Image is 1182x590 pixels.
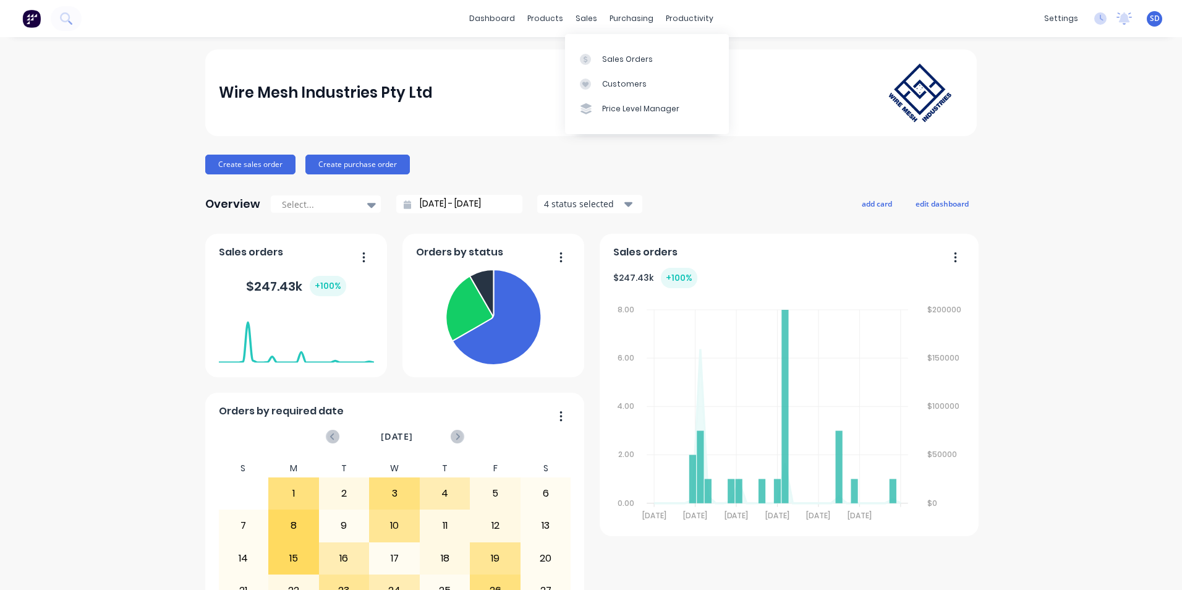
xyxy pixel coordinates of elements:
div: T [420,460,470,477]
div: 20 [521,543,571,574]
div: Wire Mesh Industries Pty Ltd [219,80,433,105]
div: sales [569,9,603,28]
div: 3 [370,478,419,509]
button: Create sales order [205,155,295,174]
div: 8 [269,510,318,541]
div: 1 [269,478,318,509]
div: Price Level Manager [602,103,679,114]
div: 7 [219,510,268,541]
span: Orders by status [416,245,503,260]
div: + 100 % [310,276,346,296]
div: F [470,460,521,477]
div: W [369,460,420,477]
tspan: [DATE] [683,510,707,521]
div: 4 [420,478,470,509]
tspan: 6.00 [618,353,634,363]
div: settings [1038,9,1084,28]
div: Sales Orders [602,54,653,65]
div: S [218,460,269,477]
tspan: 8.00 [618,304,634,315]
tspan: [DATE] [848,510,872,521]
div: purchasing [603,9,660,28]
div: 16 [320,543,369,574]
tspan: $0 [927,498,937,508]
div: 11 [420,510,470,541]
a: Price Level Manager [565,96,729,121]
div: 10 [370,510,419,541]
img: Wire Mesh Industries Pty Ltd [877,51,963,134]
tspan: $150000 [927,353,959,363]
tspan: [DATE] [806,510,830,521]
span: Sales orders [219,245,283,260]
div: 12 [470,510,520,541]
div: Overview [205,192,260,216]
button: edit dashboard [908,195,977,212]
div: Customers [602,79,647,90]
button: Create purchase order [305,155,410,174]
div: 2 [320,478,369,509]
tspan: [DATE] [724,510,748,521]
div: T [319,460,370,477]
div: M [268,460,319,477]
div: 14 [219,543,268,574]
tspan: [DATE] [765,510,789,521]
div: $ 247.43k [246,276,346,296]
div: 13 [521,510,571,541]
tspan: $100000 [927,401,959,411]
div: products [521,9,569,28]
a: dashboard [463,9,521,28]
tspan: 0.00 [618,498,634,508]
span: Sales orders [613,245,678,260]
div: 6 [521,478,571,509]
button: add card [854,195,900,212]
div: 4 status selected [544,197,622,210]
img: Factory [22,9,41,28]
tspan: 4.00 [617,401,634,411]
div: S [521,460,571,477]
a: Sales Orders [565,46,729,71]
div: $ 247.43k [613,268,697,288]
tspan: 2.00 [618,450,634,460]
div: + 100 % [661,268,697,288]
div: 18 [420,543,470,574]
tspan: $50000 [927,450,957,460]
div: 9 [320,510,369,541]
div: productivity [660,9,720,28]
span: [DATE] [381,430,413,443]
span: SD [1150,13,1160,24]
a: Customers [565,72,729,96]
button: 4 status selected [537,195,642,213]
tspan: $200000 [927,304,961,315]
div: 17 [370,543,419,574]
div: 19 [470,543,520,574]
div: 15 [269,543,318,574]
div: 5 [470,478,520,509]
tspan: [DATE] [642,510,666,521]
